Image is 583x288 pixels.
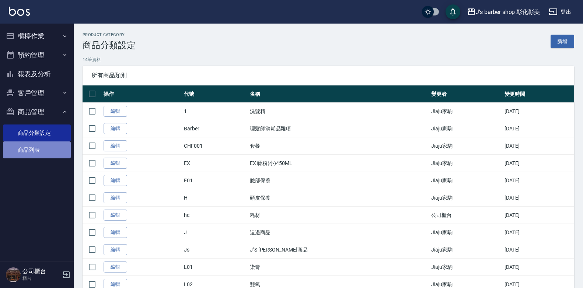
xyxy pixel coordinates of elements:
button: 客戶管理 [3,84,71,103]
a: 編輯 [104,140,127,152]
th: 操作 [102,85,182,103]
img: Person [6,267,21,282]
td: Jiaju家駒 [429,172,503,189]
a: 新增 [551,35,574,48]
td: CHF001 [182,137,248,155]
button: 登出 [546,5,574,19]
td: Jiaju家駒 [429,120,503,137]
button: save [446,4,460,19]
td: L01 [182,259,248,276]
a: 編輯 [104,106,127,117]
td: [DATE] [503,259,574,276]
button: J’s barber shop 彰化彰美 [464,4,543,20]
th: 名稱 [248,85,429,103]
td: [DATE] [503,103,574,120]
td: Js [182,241,248,259]
td: [DATE] [503,189,574,207]
th: 變更者 [429,85,503,103]
td: J"S [PERSON_NAME]商品 [248,241,429,259]
td: Jiaju家駒 [429,103,503,120]
a: 商品列表 [3,141,71,158]
td: Jiaju家駒 [429,259,503,276]
td: hc [182,207,248,224]
td: Barber [182,120,248,137]
a: 編輯 [104,158,127,169]
td: 耗材 [248,207,429,224]
td: 臉部保養 [248,172,429,189]
a: 編輯 [104,175,127,186]
td: 套餐 [248,137,429,155]
p: 櫃台 [22,275,60,282]
td: [DATE] [503,241,574,259]
button: 商品管理 [3,102,71,122]
td: [DATE] [503,207,574,224]
img: Logo [9,7,30,16]
h3: 商品分類設定 [83,40,136,50]
td: [DATE] [503,137,574,155]
td: Jiaju家駒 [429,189,503,207]
td: 頭皮保養 [248,189,429,207]
td: EX [182,155,248,172]
td: F01 [182,172,248,189]
td: 洗髮精 [248,103,429,120]
button: 櫃檯作業 [3,27,71,46]
th: 代號 [182,85,248,103]
a: 商品分類設定 [3,124,71,141]
td: H [182,189,248,207]
a: 編輯 [104,123,127,134]
button: 報表及分析 [3,64,71,84]
td: [DATE] [503,155,574,172]
td: Jiaju家駒 [429,155,503,172]
td: 理髮師消耗品雜項 [248,120,429,137]
div: J’s barber shop 彰化彰美 [476,7,540,17]
td: 週邊商品 [248,224,429,241]
a: 編輯 [104,210,127,221]
p: 14 筆資料 [83,56,574,63]
td: 公司櫃台 [429,207,503,224]
td: 染膏 [248,259,429,276]
td: [DATE] [503,120,574,137]
td: [DATE] [503,224,574,241]
th: 變更時間 [503,85,574,103]
a: 編輯 [104,261,127,273]
td: Jiaju家駒 [429,224,503,241]
a: 編輯 [104,244,127,256]
td: J [182,224,248,241]
td: Jiaju家駒 [429,137,503,155]
td: [DATE] [503,172,574,189]
a: 編輯 [104,227,127,238]
td: Jiaju家駒 [429,241,503,259]
h5: 公司櫃台 [22,268,60,275]
h2: Product Category [83,32,136,37]
td: EX 瞟粉(小)450ML [248,155,429,172]
td: 1 [182,103,248,120]
span: 所有商品類別 [91,72,565,79]
a: 編輯 [104,192,127,204]
button: 預約管理 [3,46,71,65]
